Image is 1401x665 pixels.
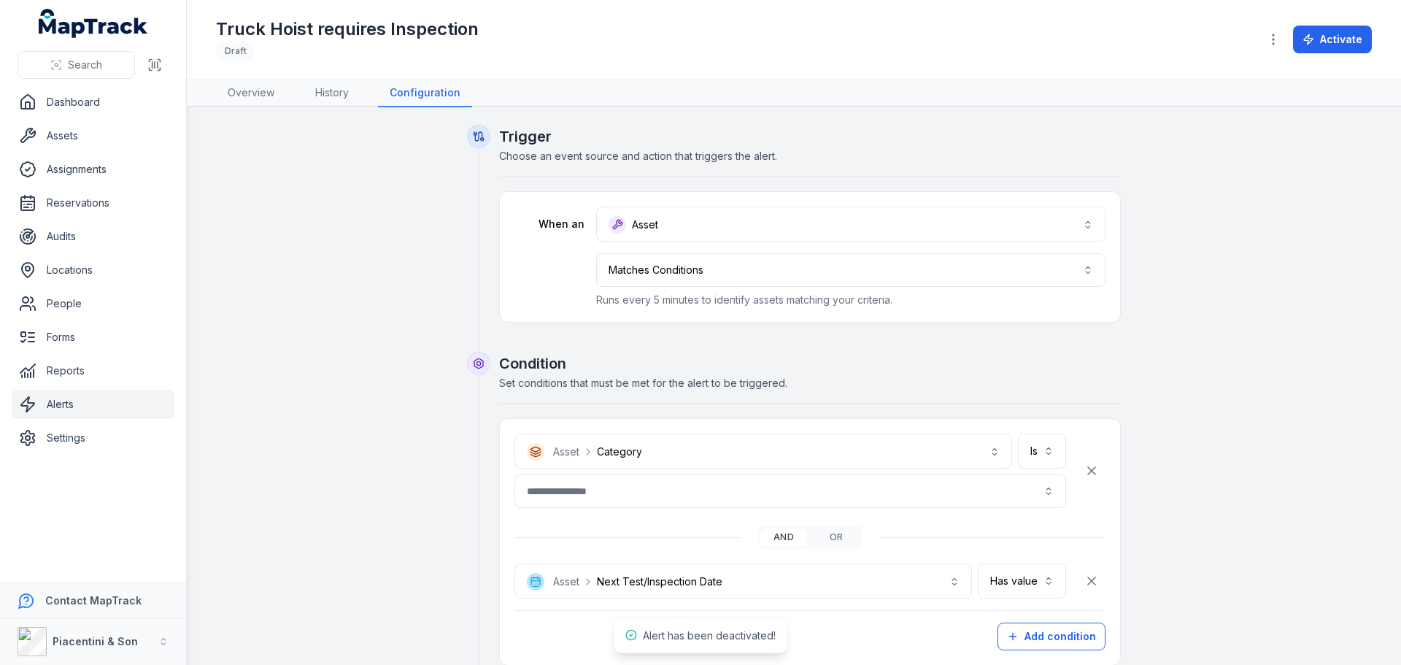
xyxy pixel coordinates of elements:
a: Overview [216,80,286,107]
a: Dashboard [12,88,174,117]
a: Forms [12,323,174,352]
a: History [304,80,360,107]
a: Audits [12,222,174,251]
strong: Piacentini & Son [53,635,138,647]
button: AssetNext Test/Inspection Date [514,564,972,599]
button: AssetCategory [514,434,1012,469]
button: Asset [596,207,1105,242]
label: When an [514,217,584,231]
a: MapTrack [39,9,148,38]
a: Assignments [12,155,174,184]
p: Runs every 5 minutes to identify assets matching your criteria. [596,293,1105,307]
h1: Truck Hoist requires Inspection [216,18,479,41]
button: Search [18,51,135,79]
a: Configuration [378,80,472,107]
strong: Contact MapTrack [45,594,142,607]
span: Alert has been deactivated! [643,629,776,642]
button: Matches Conditions [596,253,1105,287]
div: Draft [216,41,255,61]
button: Add condition [997,623,1105,650]
a: Alerts [12,390,174,419]
button: and [760,528,807,546]
span: Choose an event source and action that triggers the alert. [499,150,777,162]
a: Settings [12,423,174,453]
span: Search [68,58,102,72]
span: Set conditions that must be met for the alert to be triggered. [499,377,787,389]
h2: Trigger [499,126,1121,147]
a: Locations [12,255,174,285]
a: Reports [12,356,174,385]
a: Assets [12,121,174,150]
a: Reservations [12,188,174,218]
button: Is [1018,434,1066,469]
button: Has value [978,564,1066,599]
h2: Condition [499,353,1121,374]
button: or [813,528,860,546]
button: Activate [1293,26,1372,53]
a: People [12,289,174,318]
